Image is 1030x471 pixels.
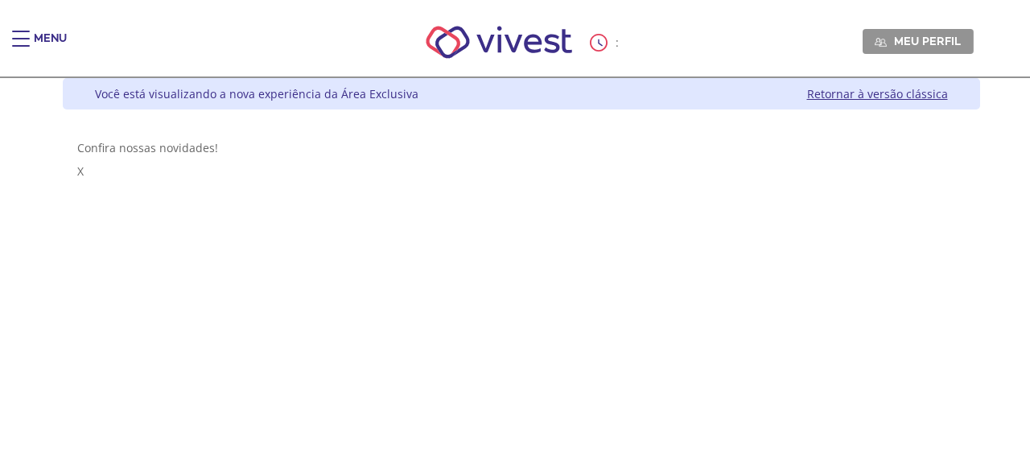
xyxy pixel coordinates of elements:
a: Meu perfil [863,29,974,53]
div: Você está visualizando a nova experiência da Área Exclusiva [95,86,418,101]
img: Meu perfil [875,36,887,48]
div: Confira nossas novidades! [77,140,966,155]
span: X [77,163,84,179]
div: Menu [34,31,67,63]
a: Retornar à versão clássica [807,86,948,101]
img: Vivest [408,8,591,76]
span: Meu perfil [894,34,961,48]
div: Vivest [51,78,980,471]
div: : [590,34,622,52]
